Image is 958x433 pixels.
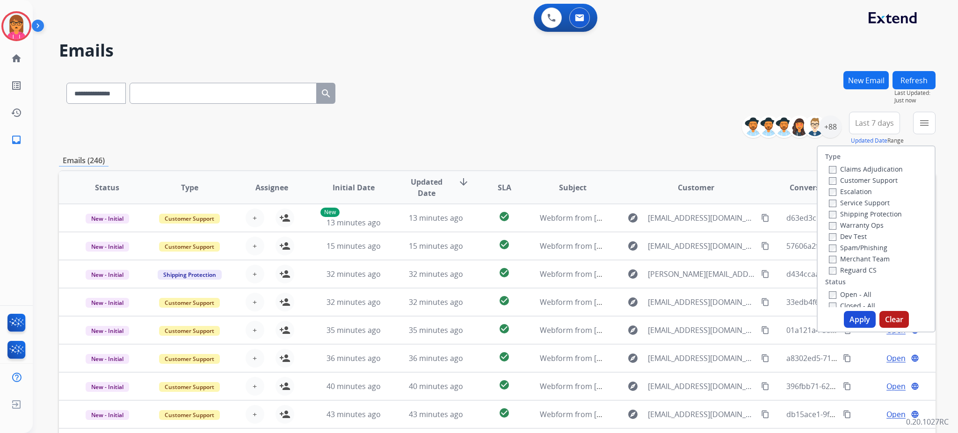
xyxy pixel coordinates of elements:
label: Claims Adjudication [829,165,903,173]
span: Customer [678,182,714,193]
span: Subject [559,182,587,193]
mat-icon: home [11,53,22,64]
p: New [320,208,340,217]
span: 15 minutes ago [327,241,381,251]
mat-icon: person_add [279,325,290,336]
span: Last Updated: [894,89,936,97]
span: 13 minutes ago [409,213,463,223]
span: Type [181,182,198,193]
input: Warranty Ops [829,222,836,230]
input: Dev Test [829,233,836,241]
span: Open [886,353,906,364]
span: Status [95,182,119,193]
mat-icon: explore [627,296,639,308]
span: New - Initial [86,298,129,308]
mat-icon: content_copy [761,410,769,419]
mat-icon: explore [627,381,639,392]
button: + [246,349,264,368]
mat-icon: person_add [279,296,290,308]
span: Webform from [EMAIL_ADDRESS][DOMAIN_NAME] on [DATE] [540,353,752,363]
input: Reguard CS [829,267,836,274]
span: [PERSON_NAME][EMAIL_ADDRESS][PERSON_NAME][DOMAIN_NAME] [648,268,755,280]
span: Customer Support [159,354,220,364]
span: 40 minutes ago [327,381,381,391]
span: + [253,325,257,336]
span: SLA [498,182,511,193]
label: Shipping Protection [829,209,902,218]
button: + [246,321,264,339]
mat-icon: content_copy [761,242,769,250]
span: + [253,268,257,280]
mat-icon: check_circle [499,295,510,306]
span: d63ed3cb-0783-4f0e-b170-75abcc1cb581 [786,213,929,223]
span: Last 7 days [855,121,894,125]
span: Customer Support [159,298,220,308]
input: Open - All [829,291,836,299]
span: 40 minutes ago [409,381,463,391]
span: Assignee [255,182,288,193]
button: + [246,237,264,255]
label: Customer Support [829,176,898,185]
span: Updated Date [403,176,451,199]
mat-icon: check_circle [499,211,510,222]
mat-icon: check_circle [499,351,510,362]
input: Shipping Protection [829,211,836,218]
span: 01a121a4-3a32-4501-8dfa-4a73f080a0c5 [786,325,927,335]
mat-icon: content_copy [843,382,851,390]
span: Webform from [EMAIL_ADDRESS][DOMAIN_NAME] on [DATE] [540,381,752,391]
span: Webform from [EMAIL_ADDRESS][DOMAIN_NAME] on [DATE] [540,241,752,251]
mat-icon: search [320,88,332,99]
span: New - Initial [86,326,129,336]
mat-icon: content_copy [761,270,769,278]
span: d434ccaa-5372-4e0b-a2ee-242865140e4e [786,269,930,279]
span: [EMAIL_ADDRESS][DOMAIN_NAME] [648,296,755,308]
span: + [253,409,257,420]
span: Range [851,137,904,144]
span: 43 minutes ago [409,409,463,419]
span: + [253,296,257,308]
button: + [246,293,264,311]
img: avatar [3,13,29,39]
mat-icon: person_add [279,240,290,252]
p: 0.20.1027RC [906,416,949,427]
input: Customer Support [829,177,836,185]
mat-icon: check_circle [499,407,510,419]
span: + [253,240,257,252]
mat-icon: content_copy [761,326,769,334]
span: 32 minutes ago [327,269,381,279]
mat-icon: person_add [279,353,290,364]
span: 15 minutes ago [409,241,463,251]
span: New - Initial [86,242,129,252]
button: + [246,377,264,396]
span: Customer Support [159,410,220,420]
button: New Email [843,71,889,89]
span: Customer Support [159,214,220,224]
button: Clear [879,311,909,328]
span: a8302ed5-71f3-42cd-8ccb-26b070c4c7e2 [786,353,928,363]
mat-icon: language [911,410,919,419]
label: Open - All [829,290,871,299]
span: New - Initial [86,410,129,420]
label: Spam/Phishing [829,243,887,252]
span: Just now [894,97,936,104]
span: 43 minutes ago [327,409,381,419]
mat-icon: language [911,382,919,390]
mat-icon: language [911,354,919,362]
span: Customer Support [159,242,220,252]
span: Open [886,381,906,392]
span: 396fbb71-628e-457f-baa5-63a3b46e5f4e [786,381,927,391]
span: 32 minutes ago [327,297,381,307]
mat-icon: content_copy [761,382,769,390]
span: Webform from [EMAIL_ADDRESS][DOMAIN_NAME] on [DATE] [540,409,752,419]
span: Webform from [PERSON_NAME][EMAIL_ADDRESS][PERSON_NAME][DOMAIN_NAME] on [DATE] [540,269,868,279]
span: [EMAIL_ADDRESS][DOMAIN_NAME] [648,381,755,392]
span: Open [886,409,906,420]
mat-icon: check_circle [499,323,510,334]
span: New - Initial [86,354,129,364]
span: Initial Date [333,182,375,193]
mat-icon: explore [627,353,639,364]
input: Claims Adjudication [829,166,836,173]
span: 36 minutes ago [327,353,381,363]
mat-icon: list_alt [11,80,22,91]
button: Last 7 days [849,112,900,134]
